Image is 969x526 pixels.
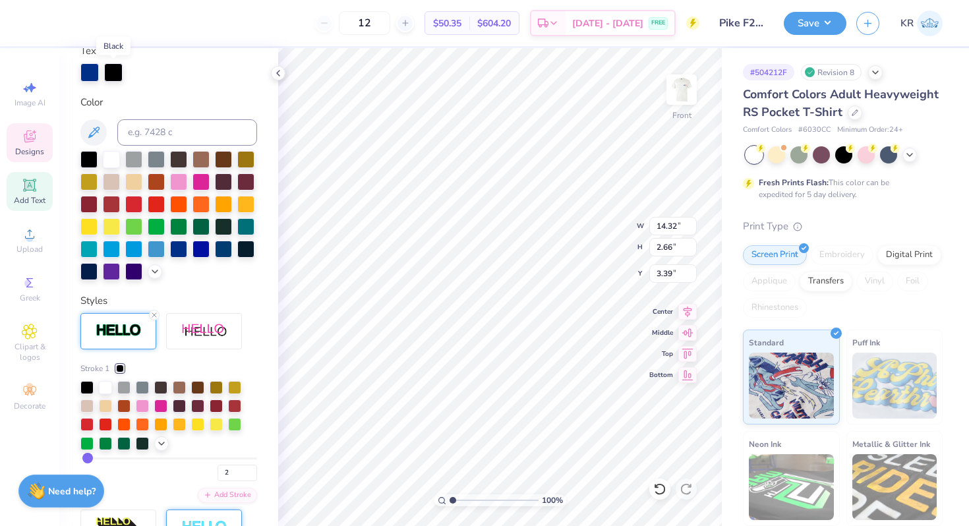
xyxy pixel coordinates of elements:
[749,454,834,520] img: Neon Ink
[852,353,937,419] img: Puff Ink
[900,16,914,31] span: KR
[117,119,257,146] input: e.g. 7428 c
[572,16,643,30] span: [DATE] - [DATE]
[7,341,53,363] span: Clipart & logos
[811,245,873,265] div: Embroidery
[672,109,691,121] div: Front
[96,323,142,338] img: Stroke
[20,293,40,303] span: Greek
[897,272,928,291] div: Foil
[649,370,673,380] span: Bottom
[749,353,834,419] img: Standard
[80,293,257,308] div: Styles
[759,177,921,200] div: This color can be expedited for 5 day delivery.
[743,245,807,265] div: Screen Print
[477,16,511,30] span: $604.20
[649,349,673,359] span: Top
[651,18,665,28] span: FREE
[852,437,930,451] span: Metallic & Glitter Ink
[837,125,903,136] span: Minimum Order: 24 +
[80,44,128,59] label: Text colors
[542,494,563,506] span: 100 %
[917,11,943,36] img: Kaylee Rivera
[749,437,781,451] span: Neon Ink
[709,10,774,36] input: Untitled Design
[15,146,44,157] span: Designs
[856,272,893,291] div: Vinyl
[649,328,673,337] span: Middle
[749,336,784,349] span: Standard
[852,336,880,349] span: Puff Ink
[743,64,794,80] div: # 504212F
[16,244,43,254] span: Upload
[181,323,227,339] img: Shadow
[649,307,673,316] span: Center
[877,245,941,265] div: Digital Print
[14,401,45,411] span: Decorate
[743,86,939,120] span: Comfort Colors Adult Heavyweight RS Pocket T-Shirt
[48,485,96,498] strong: Need help?
[96,37,131,55] div: Black
[339,11,390,35] input: – –
[743,272,796,291] div: Applique
[800,272,852,291] div: Transfers
[784,12,846,35] button: Save
[14,195,45,206] span: Add Text
[798,125,831,136] span: # 6030CC
[743,298,807,318] div: Rhinestones
[80,95,257,110] div: Color
[198,488,257,503] div: Add Stroke
[743,125,792,136] span: Comfort Colors
[759,177,829,188] strong: Fresh Prints Flash:
[433,16,461,30] span: $50.35
[15,98,45,108] span: Image AI
[80,363,109,374] span: Stroke 1
[743,219,943,234] div: Print Type
[801,64,862,80] div: Revision 8
[668,76,695,103] img: Front
[900,11,943,36] a: KR
[852,454,937,520] img: Metallic & Glitter Ink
